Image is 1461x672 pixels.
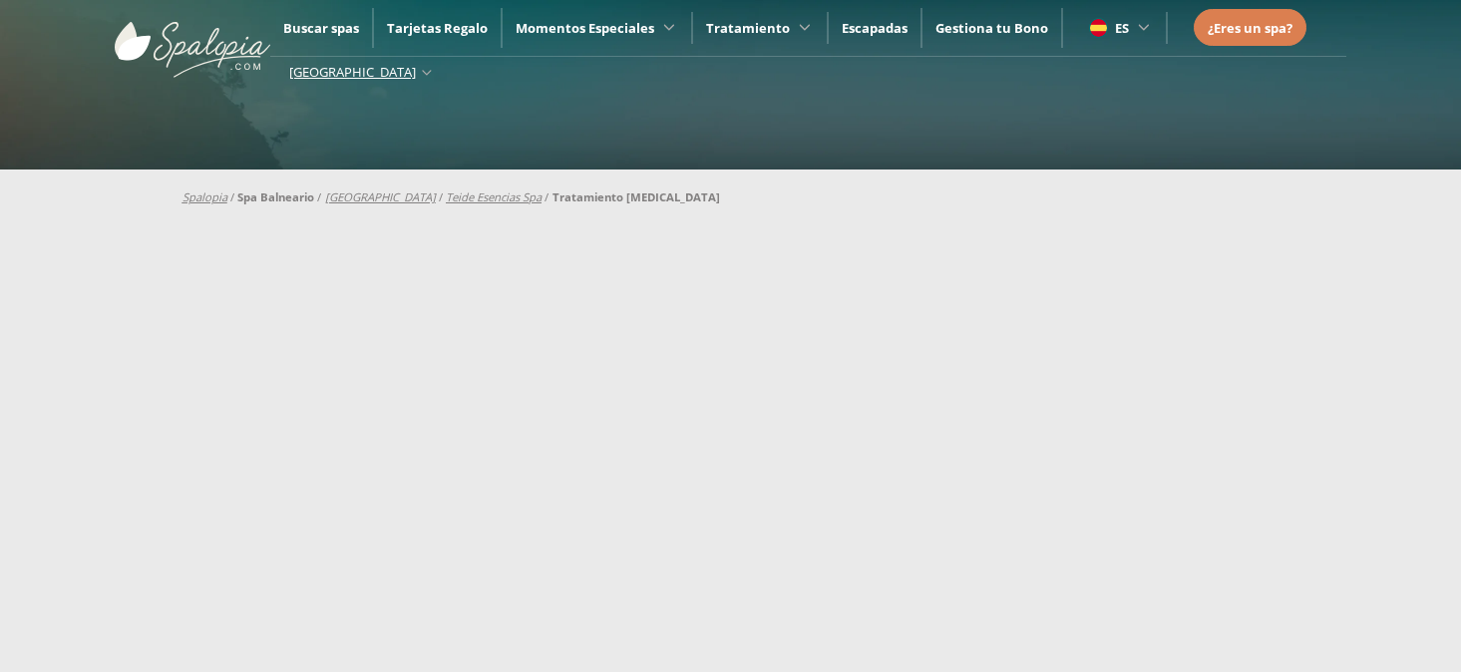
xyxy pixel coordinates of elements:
a: Buscar spas [283,19,359,37]
img: ImgLogoSpalopia.BvClDcEz.svg [115,2,270,78]
a: Gestiona tu Bono [935,19,1048,37]
span: / [230,189,234,205]
a: [GEOGRAPHIC_DATA] [325,189,436,204]
a: ¿Eres un spa? [1208,17,1292,39]
span: [GEOGRAPHIC_DATA] [289,63,416,81]
a: Escapadas [842,19,908,37]
a: spa balneario [237,189,314,204]
a: teide esencias spa [446,189,542,204]
span: ¿Eres un spa? [1208,19,1292,37]
a: tratamiento [MEDICAL_DATA] [552,189,720,204]
span: / [439,189,443,205]
span: / [317,189,321,205]
a: Spalopia [183,189,227,204]
a: Tarjetas Regalo [387,19,488,37]
span: / [545,189,548,205]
